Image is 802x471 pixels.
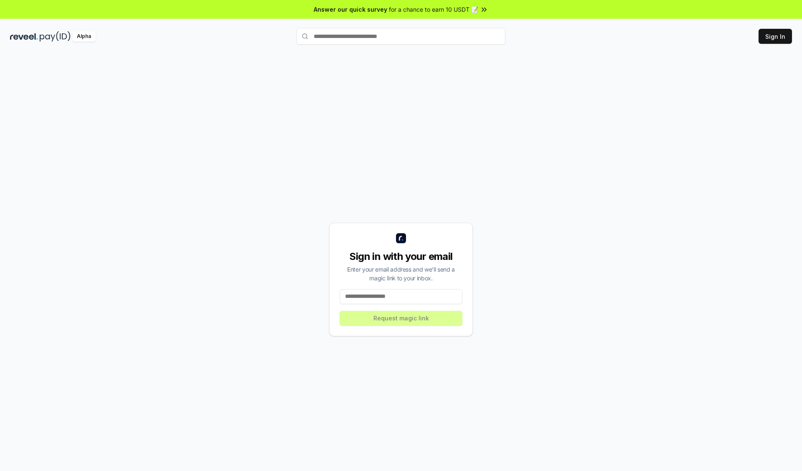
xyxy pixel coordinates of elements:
img: logo_small [396,233,406,243]
img: reveel_dark [10,31,38,42]
span: for a chance to earn 10 USDT 📝 [389,5,478,14]
div: Alpha [72,31,96,42]
img: pay_id [40,31,71,42]
div: Sign in with your email [340,250,462,263]
div: Enter your email address and we’ll send a magic link to your inbox. [340,265,462,282]
button: Sign In [759,29,792,44]
span: Answer our quick survey [314,5,387,14]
